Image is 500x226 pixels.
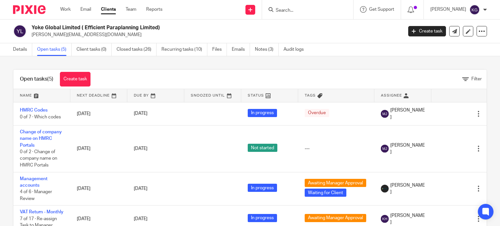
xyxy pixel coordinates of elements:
[20,150,57,167] span: 0 of 2 · Change of company name on HMRC Portals
[284,43,309,56] a: Audit logs
[369,7,394,12] span: Get Support
[134,112,147,116] span: [DATE]
[255,43,279,56] a: Notes (3)
[430,6,466,13] p: [PERSON_NAME]
[117,43,157,56] a: Closed tasks (26)
[275,8,334,14] input: Search
[471,77,482,81] span: Filter
[248,184,277,192] span: In progress
[134,217,147,221] span: [DATE]
[13,43,32,56] a: Details
[305,189,346,197] span: Waiting for Client
[37,43,72,56] a: Open tasks (5)
[70,172,127,206] td: [DATE]
[390,107,425,120] span: [PERSON_NAME]
[70,125,127,172] td: [DATE]
[101,6,116,13] a: Clients
[32,24,325,31] h2: Yoke Global Limited ( Efficient Paraplanning Limited)
[381,215,389,223] img: svg%3E
[248,109,277,117] span: In progress
[305,145,368,152] div: ---
[20,115,61,119] span: 0 of 7 · Which codes
[134,186,147,191] span: [DATE]
[47,76,53,82] span: (5)
[60,72,90,86] a: Create task
[70,102,127,125] td: [DATE]
[80,6,91,13] a: Email
[390,142,425,155] span: [PERSON_NAME]
[381,110,389,118] img: svg%3E
[32,32,398,38] p: [PERSON_NAME][EMAIL_ADDRESS][DOMAIN_NAME]
[20,108,48,113] a: HMRC Codes
[20,130,62,148] a: Change of company name on HMRC Portals
[20,76,53,83] h1: Open tasks
[20,190,52,201] span: 4 of 6 · Manager Review
[60,6,71,13] a: Work
[305,179,366,187] span: Awaiting Manager Approval
[13,24,27,38] img: svg%3E
[232,43,250,56] a: Emails
[248,144,277,152] span: Not started
[20,210,63,214] a: VAT Return - Monthly
[305,94,316,97] span: Tags
[146,6,162,13] a: Reports
[390,182,425,195] span: [PERSON_NAME]
[248,214,277,222] span: In progress
[248,94,264,97] span: Status
[76,43,112,56] a: Client tasks (0)
[134,146,147,151] span: [DATE]
[381,185,389,193] img: Infinity%20Logo%20with%20Whitespace%20.png
[20,177,48,188] a: Management accounts
[191,94,225,97] span: Snoozed Until
[13,5,46,14] img: Pixie
[305,109,329,117] span: Overdue
[161,43,207,56] a: Recurring tasks (10)
[408,26,446,36] a: Create task
[126,6,136,13] a: Team
[212,43,227,56] a: Files
[390,212,425,226] span: [PERSON_NAME]
[381,145,389,153] img: svg%3E
[305,214,366,222] span: Awaiting Manager Approval
[469,5,480,15] img: svg%3E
